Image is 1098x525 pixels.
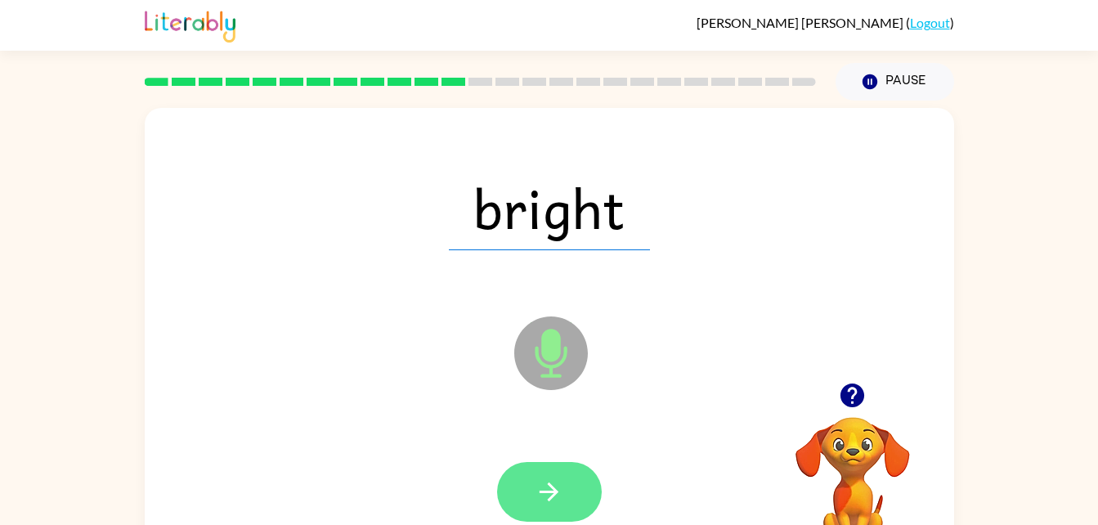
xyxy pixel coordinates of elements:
span: [PERSON_NAME] [PERSON_NAME] [697,15,906,30]
a: Logout [910,15,950,30]
div: ( ) [697,15,954,30]
img: Literably [145,7,235,43]
button: Pause [836,63,954,101]
span: bright [449,165,650,250]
